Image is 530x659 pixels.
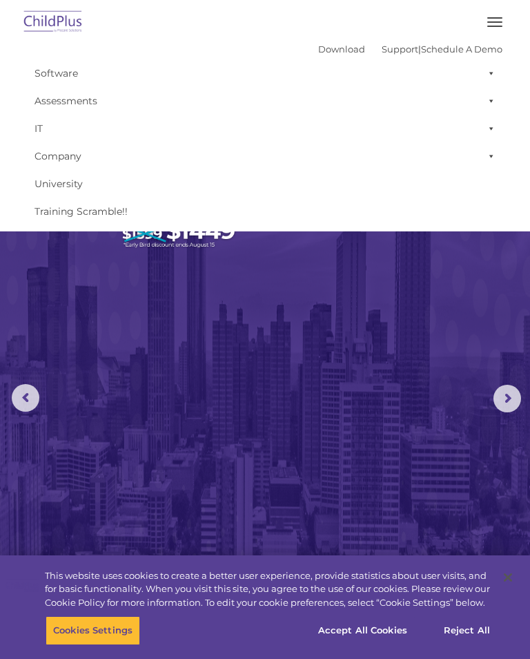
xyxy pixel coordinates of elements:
[28,142,502,170] a: Company
[382,44,418,55] a: Support
[28,87,502,115] a: Assessments
[421,44,502,55] a: Schedule A Demo
[318,44,502,55] font: |
[493,562,523,593] button: Close
[28,115,502,142] a: IT
[424,616,510,645] button: Reject All
[28,198,502,225] a: Training Scramble!!
[318,44,365,55] a: Download
[21,6,86,39] img: ChildPlus by Procare Solutions
[28,59,502,87] a: Software
[311,616,415,645] button: Accept All Cookies
[46,616,140,645] button: Cookies Settings
[45,569,493,610] div: This website uses cookies to create a better user experience, provide statistics about user visit...
[28,170,502,198] a: University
